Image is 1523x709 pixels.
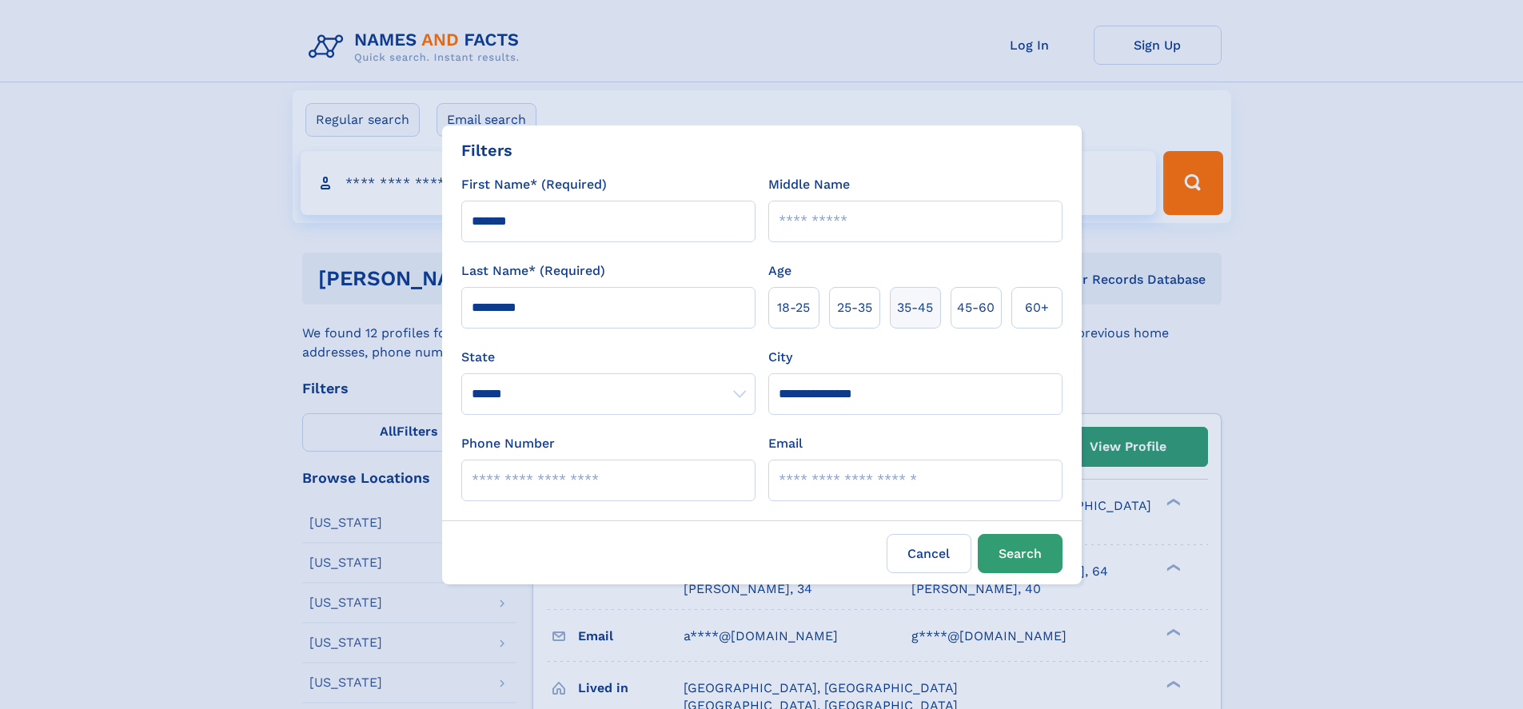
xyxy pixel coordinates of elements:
[461,348,756,367] label: State
[887,534,971,573] label: Cancel
[1025,298,1049,317] span: 60+
[768,348,792,367] label: City
[837,298,872,317] span: 25‑35
[978,534,1063,573] button: Search
[461,261,605,281] label: Last Name* (Required)
[768,261,791,281] label: Age
[461,138,512,162] div: Filters
[777,298,810,317] span: 18‑25
[957,298,995,317] span: 45‑60
[461,434,555,453] label: Phone Number
[768,434,803,453] label: Email
[768,175,850,194] label: Middle Name
[897,298,933,317] span: 35‑45
[461,175,607,194] label: First Name* (Required)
